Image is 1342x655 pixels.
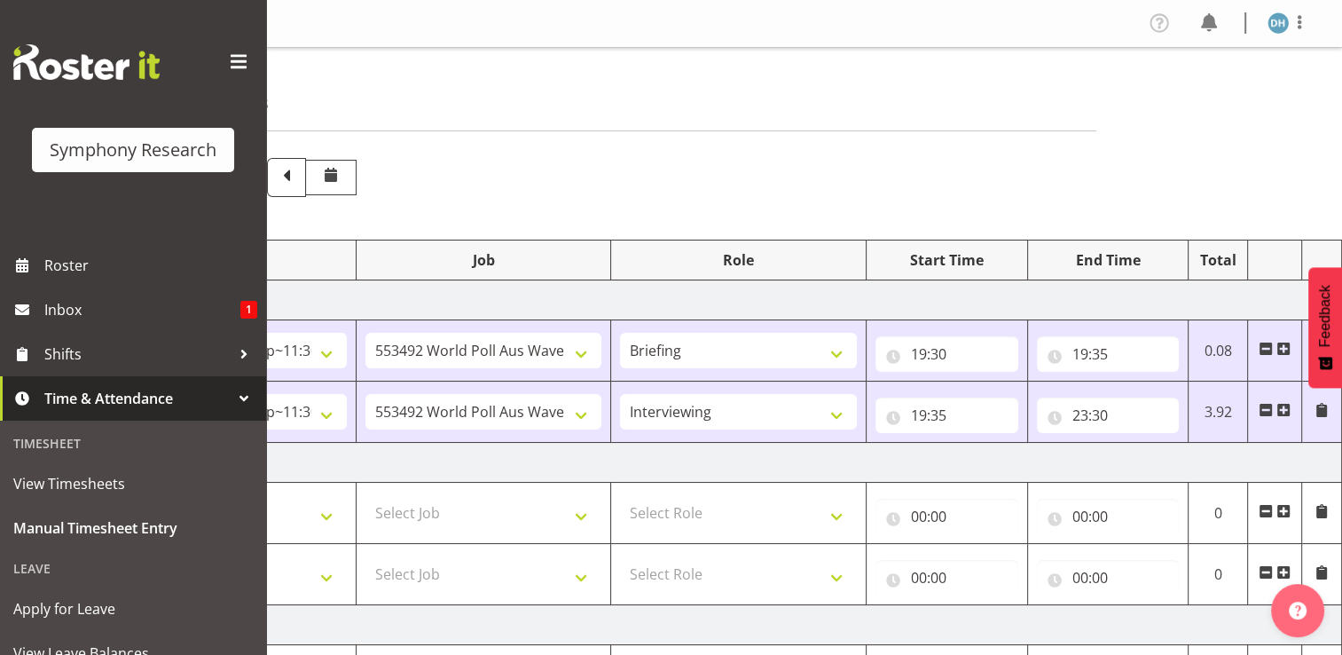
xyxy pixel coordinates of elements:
span: Feedback [1317,285,1333,347]
span: View Timesheets [13,470,253,497]
input: Click to select... [1037,398,1180,433]
td: 0 [1189,483,1248,544]
div: Role [620,249,857,271]
input: Click to select... [875,398,1018,433]
span: 1 [240,301,257,319]
div: Timesheet [4,425,262,462]
div: Leave [4,550,262,587]
span: Time & Attendance [44,385,231,412]
input: Click to select... [875,499,1018,534]
a: View Timesheets [4,462,262,506]
td: [DATE] [101,443,1342,483]
input: Click to select... [1037,336,1180,372]
input: Click to select... [875,560,1018,596]
td: 0.08 [1189,320,1248,382]
div: Total [1197,249,1238,271]
span: Roster [44,252,257,279]
img: deborah-hull-brown2052.jpg [1267,12,1289,34]
input: Click to select... [1037,560,1180,596]
td: [DATE] [101,280,1342,320]
a: Apply for Leave [4,587,262,631]
input: Click to select... [1037,499,1180,534]
div: Symphony Research [50,137,216,163]
span: Inbox [44,296,240,323]
div: Job [365,249,602,271]
span: Manual Timesheet Entry [13,515,253,541]
div: End Time [1037,249,1180,271]
td: 3.92 [1189,382,1248,443]
td: [DATE] [101,605,1342,645]
input: Click to select... [875,336,1018,372]
img: help-xxl-2.png [1289,602,1307,619]
span: Apply for Leave [13,596,253,622]
button: Feedback - Show survey [1308,267,1342,388]
img: Rosterit website logo [13,44,160,80]
a: Manual Timesheet Entry [4,506,262,550]
span: Shifts [44,341,231,367]
td: 0 [1189,544,1248,605]
div: Start Time [875,249,1018,271]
